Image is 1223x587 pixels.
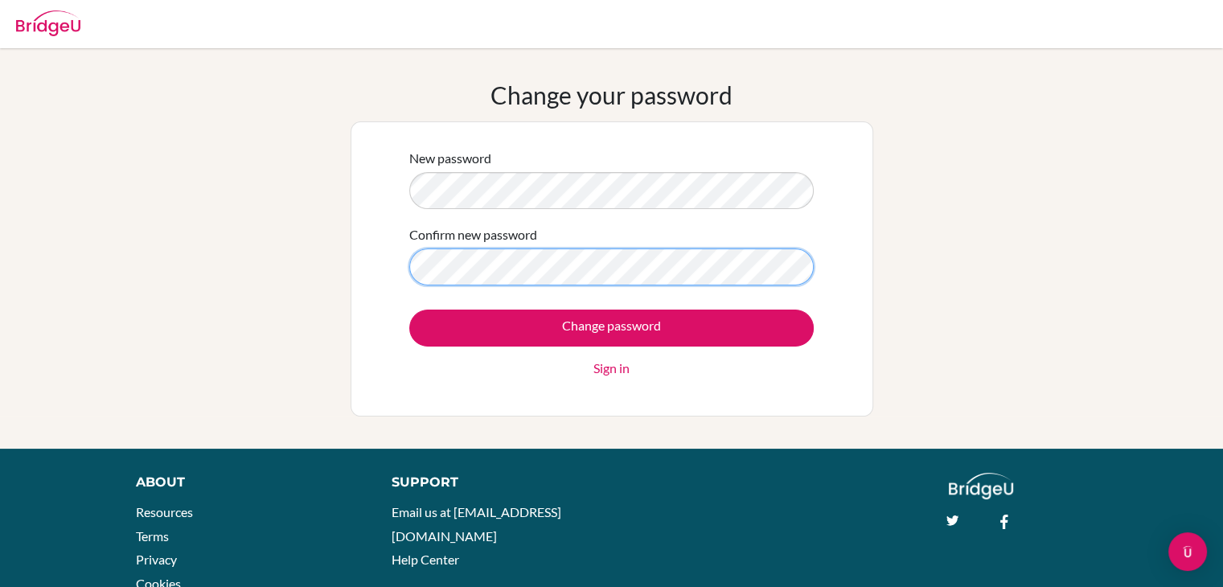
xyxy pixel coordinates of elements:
[949,473,1014,499] img: logo_white@2x-f4f0deed5e89b7ecb1c2cc34c3e3d731f90f0f143d5ea2071677605dd97b5244.png
[392,473,594,492] div: Support
[136,504,193,519] a: Resources
[409,310,814,347] input: Change password
[409,149,491,168] label: New password
[593,359,630,378] a: Sign in
[392,552,459,567] a: Help Center
[16,10,80,36] img: Bridge-U
[392,504,561,544] a: Email us at [EMAIL_ADDRESS][DOMAIN_NAME]
[136,552,177,567] a: Privacy
[409,225,537,244] label: Confirm new password
[490,80,733,109] h1: Change your password
[136,528,169,544] a: Terms
[136,473,355,492] div: About
[1168,532,1207,571] div: Open Intercom Messenger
